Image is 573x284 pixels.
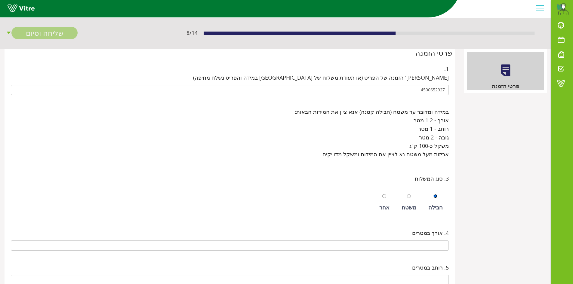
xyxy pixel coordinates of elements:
span: 3. סוג המשלוח [415,174,449,183]
div: משטח [402,203,416,212]
span: במידה ומדובר עד משטח (חבילה קטנה) אנא ציין את המידות הבאות: אורך - 1.2 מטר רוחב - 1 מטר גובה - 2 ... [295,108,449,159]
div: פרטי הזמנה [467,82,544,90]
span: caret-down [6,27,11,39]
span: 8 / 14 [186,29,198,37]
span: 5. רוחב במטרים [412,263,449,272]
span: 1. [PERSON_NAME]' הזמנה של הפריט (או תעודת משלוח של [GEOGRAPHIC_DATA] במידה והפריט נשלח מחיפה) [193,65,449,82]
div: אחר [379,203,390,212]
img: d79e9f56-8524-49d2-b467-21e72f93baff.png [556,3,568,15]
div: חבילה [428,203,443,212]
span: 4. אורך במטרים [412,229,449,237]
div: פרטי הזמנה [8,47,452,59]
